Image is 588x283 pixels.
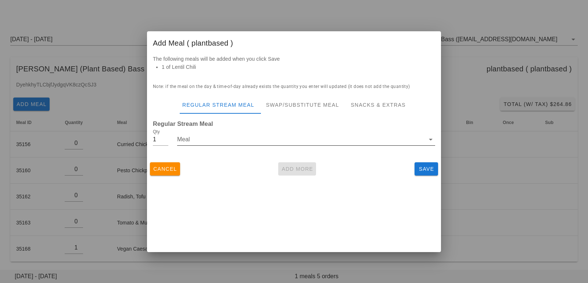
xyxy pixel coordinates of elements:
label: Qty [153,129,160,135]
div: The following meals will be added when you click Save [147,55,441,77]
li: 1 of Lentil Chili [162,63,435,71]
button: Save [415,162,438,176]
span: Save [417,166,435,172]
div: Regular Stream Meal [176,96,260,114]
div: Snacks & Extras [345,96,411,114]
span: Cancel [153,166,177,172]
div: Add Meal ( plantbased ) [147,31,441,55]
h3: Regular Stream Meal [153,120,435,128]
div: Swap/Substitute Meal [260,96,345,114]
p: Note: if the meal on the day & time-of-day already exists the quantity you enter will updated (it... [153,83,435,90]
button: Cancel [150,162,180,176]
